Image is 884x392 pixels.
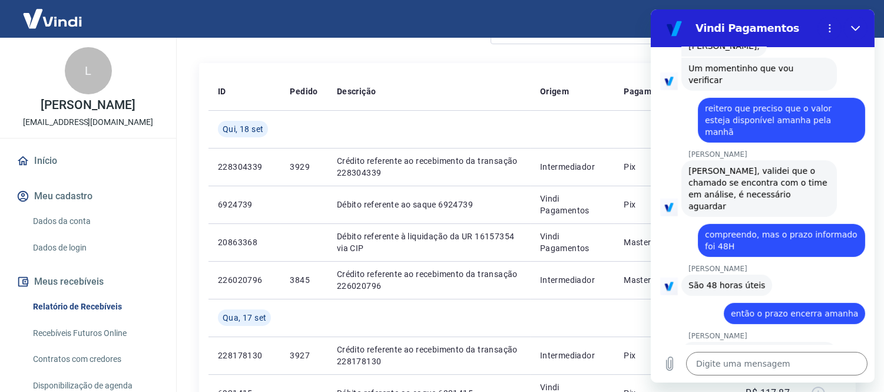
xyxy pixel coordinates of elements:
[540,230,605,254] p: Vindi Pagamentos
[540,350,605,361] p: Intermediador
[14,1,91,37] img: Vindi
[23,116,153,129] p: [EMAIL_ADDRESS][DOMAIN_NAME]
[218,85,226,97] p: ID
[28,295,162,319] a: Relatório de Recebíveis
[218,274,271,286] p: 226020796
[28,321,162,345] a: Recebíveis Futuros Online
[624,85,670,97] p: Pagamento
[28,347,162,371] a: Contratos com credores
[223,123,263,135] span: Qui, 18 set
[41,99,135,111] p: [PERSON_NAME]
[223,312,266,324] span: Qua, 17 set
[290,350,317,361] p: 3927
[540,193,605,216] p: Vindi Pagamentos
[14,183,162,209] button: Meu cadastro
[290,161,317,173] p: 3929
[540,274,605,286] p: Intermediador
[28,209,162,233] a: Dados da conta
[540,85,569,97] p: Origem
[337,230,521,254] p: Débito referente à liquidação da UR 16157354 via CIP
[290,274,317,286] p: 3845
[624,161,670,173] p: Pix
[218,161,271,173] p: 228304339
[14,148,162,174] a: Início
[624,350,670,361] p: Pix
[65,47,112,94] div: L
[218,199,271,210] p: 6924739
[651,9,875,383] iframe: Janela de mensagens
[337,155,521,179] p: Crédito referente ao recebimento da transação 228304339
[218,350,271,361] p: 228178130
[624,274,670,286] p: Mastercard
[337,268,521,292] p: Crédito referente ao recebimento da transação 226020796
[624,236,670,248] p: Mastercard
[337,85,376,97] p: Descrição
[624,199,670,210] p: Pix
[337,199,521,210] p: Débito referente ao saque 6924739
[14,269,162,295] button: Meus recebíveis
[337,344,521,367] p: Crédito referente ao recebimento da transação 228178130
[290,85,317,97] p: Pedido
[28,236,162,260] a: Dados de login
[540,161,605,173] p: Intermediador
[827,8,870,30] button: Sair
[218,236,271,248] p: 20863368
